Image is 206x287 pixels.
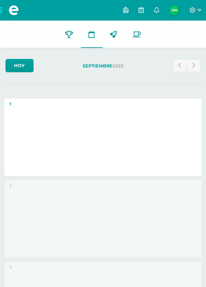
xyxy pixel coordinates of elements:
[9,183,12,188] div: 2
[9,101,12,107] div: 1
[83,63,112,68] strong: Septiembre
[5,59,34,72] a: Hoy
[169,5,180,15] img: 958ea227b0a3b5f69958a9e9f62a33f5.png
[39,59,167,73] label: 2025
[9,264,12,270] div: 3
